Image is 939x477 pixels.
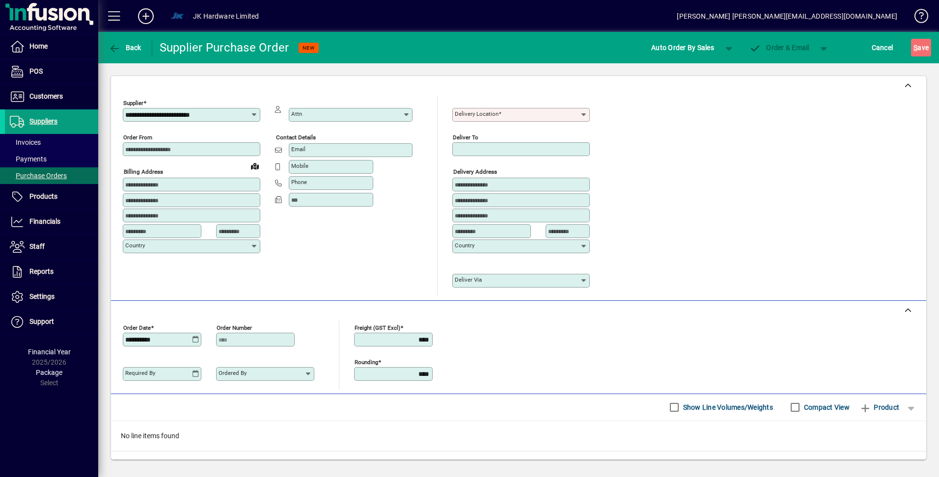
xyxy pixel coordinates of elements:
mat-label: Delivery Location [455,110,498,117]
label: Show Line Volumes/Weights [681,402,773,412]
button: Order & Email [745,39,814,56]
span: Package [36,369,62,376]
span: Staff [29,242,45,250]
mat-label: Country [455,242,474,249]
a: Reports [5,260,98,284]
span: Purchase Orders [10,172,67,180]
span: Settings [29,292,55,300]
span: Financial Year [28,348,71,356]
mat-label: Deliver To [453,134,478,141]
button: Cancel [869,39,896,56]
button: Auto Order By Sales [646,39,719,56]
span: Cancel [872,40,893,55]
span: NEW [303,45,315,51]
mat-label: Email [291,146,305,153]
app-page-header-button: Back [98,39,152,56]
span: Payments [10,155,47,163]
mat-label: Order from [123,134,152,141]
div: No line items found [111,421,926,451]
a: Staff [5,235,98,259]
mat-label: Supplier [123,100,143,106]
span: POS [29,67,43,75]
mat-label: Order date [123,324,151,331]
span: Suppliers [29,117,57,125]
a: Customers [5,84,98,109]
button: Profile [162,7,193,25]
a: Products [5,185,98,209]
span: Support [29,318,54,325]
label: Compact View [802,402,850,412]
mat-label: Rounding [355,358,378,365]
button: Add [130,7,162,25]
a: Purchase Orders [5,167,98,184]
a: Knowledge Base [907,2,927,34]
a: Financials [5,210,98,234]
a: View on map [247,158,263,174]
span: S [913,44,917,52]
mat-label: Required by [125,370,155,376]
span: Order & Email [749,44,809,52]
mat-label: Attn [291,110,302,117]
mat-label: Mobile [291,162,308,169]
mat-label: Deliver via [455,276,482,283]
span: Reports [29,267,54,275]
span: ave [913,40,929,55]
mat-label: Freight (GST excl) [355,324,400,331]
span: Home [29,42,48,50]
a: Payments [5,151,98,167]
button: Save [911,39,931,56]
a: Home [5,34,98,59]
span: Invoices [10,138,41,146]
mat-label: Country [125,242,145,249]
span: Back [109,44,141,52]
mat-label: Order number [217,324,252,331]
div: Supplier Purchase Order [160,40,289,55]
span: Financials [29,217,60,225]
span: Products [29,192,57,200]
button: Product [855,398,904,416]
mat-label: Ordered by [219,370,247,376]
a: Support [5,310,98,334]
a: POS [5,59,98,84]
mat-label: Phone [291,179,307,185]
div: [PERSON_NAME] [PERSON_NAME][EMAIL_ADDRESS][DOMAIN_NAME] [677,8,897,24]
div: JK Hardware Limited [193,8,259,24]
a: Invoices [5,134,98,151]
span: Product [859,399,899,415]
span: Auto Order By Sales [651,40,714,55]
span: Customers [29,92,63,100]
button: Back [106,39,144,56]
a: Settings [5,285,98,309]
